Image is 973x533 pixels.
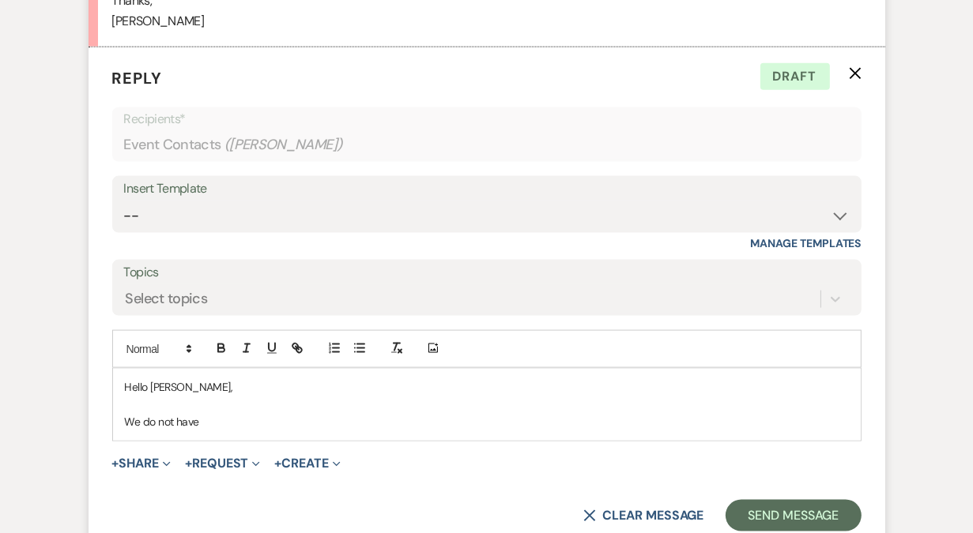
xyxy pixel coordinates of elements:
div: Select topics [126,288,208,310]
a: Manage Templates [751,236,862,250]
button: Send Message [726,500,861,531]
span: + [274,457,281,470]
button: Create [274,457,340,470]
span: Reply [112,68,163,88]
div: Event Contacts [124,129,850,160]
p: Recipients* [124,109,850,129]
button: Clear message [583,509,703,522]
span: ( [PERSON_NAME] ) [224,134,343,156]
p: We do not have [125,413,849,430]
button: Share [112,457,172,470]
p: [PERSON_NAME] [112,11,862,32]
span: Draft [760,63,830,90]
div: Insert Template [124,178,850,201]
button: Request [185,457,260,470]
span: + [185,457,192,470]
span: + [112,457,119,470]
p: Hello [PERSON_NAME], [125,378,849,396]
label: Topics [124,261,850,284]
